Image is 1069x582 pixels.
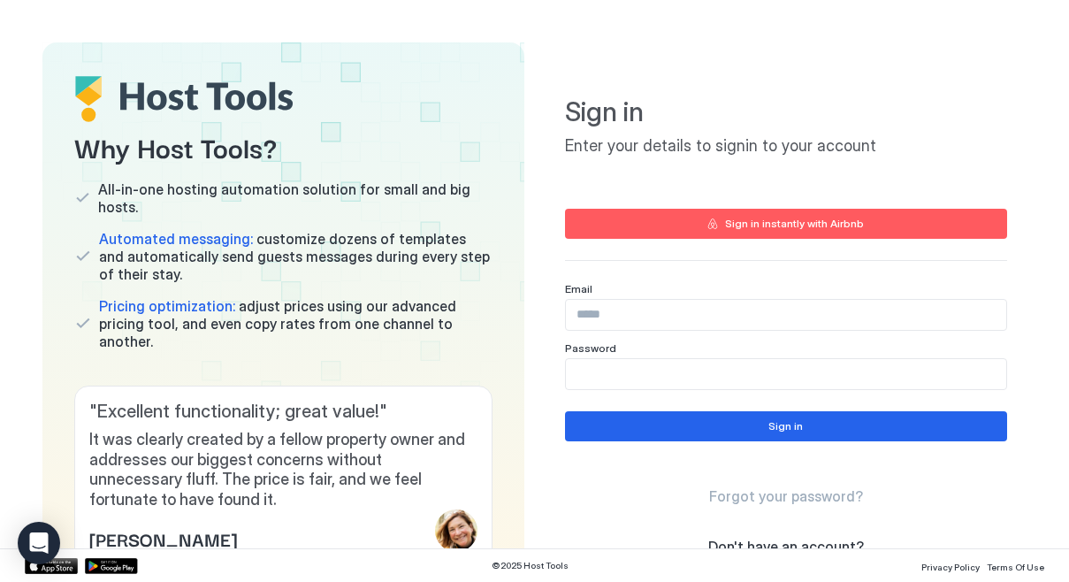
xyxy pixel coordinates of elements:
span: Sign in [565,96,1007,129]
span: Don't have an account? [708,538,864,555]
span: customize dozens of templates and automatically send guests messages during every step of their s... [99,230,493,283]
span: [PERSON_NAME] [89,525,237,552]
a: Privacy Policy [921,556,980,575]
span: Why Host Tools? [74,126,493,166]
div: Sign in [768,418,803,434]
button: Sign in instantly with Airbnb [565,209,1007,239]
span: Terms Of Use [987,562,1044,572]
div: Sign in instantly with Airbnb [725,216,864,232]
a: App Store [25,558,78,574]
span: Password [565,341,616,355]
button: Sign in [565,411,1007,441]
span: adjust prices using our advanced pricing tool, and even copy rates from one channel to another. [99,297,493,350]
a: Terms Of Use [987,556,1044,575]
div: Open Intercom Messenger [18,522,60,564]
span: Pricing optimization: [99,297,235,315]
input: Input Field [566,300,1006,330]
div: profile [435,509,477,552]
span: All-in-one hosting automation solution for small and big hosts. [98,180,493,216]
input: Input Field [566,359,1006,389]
span: Enter your details to signin to your account [565,136,1007,157]
span: Automated messaging: [99,230,253,248]
span: Email [565,282,592,295]
span: © 2025 Host Tools [492,560,569,571]
span: " Excellent functionality; great value! " [89,401,477,423]
a: Forgot your password? [709,487,863,506]
span: It was clearly created by a fellow property owner and addresses our biggest concerns without unne... [89,430,477,509]
a: Google Play Store [85,558,138,574]
span: Privacy Policy [921,562,980,572]
span: Forgot your password? [709,487,863,505]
